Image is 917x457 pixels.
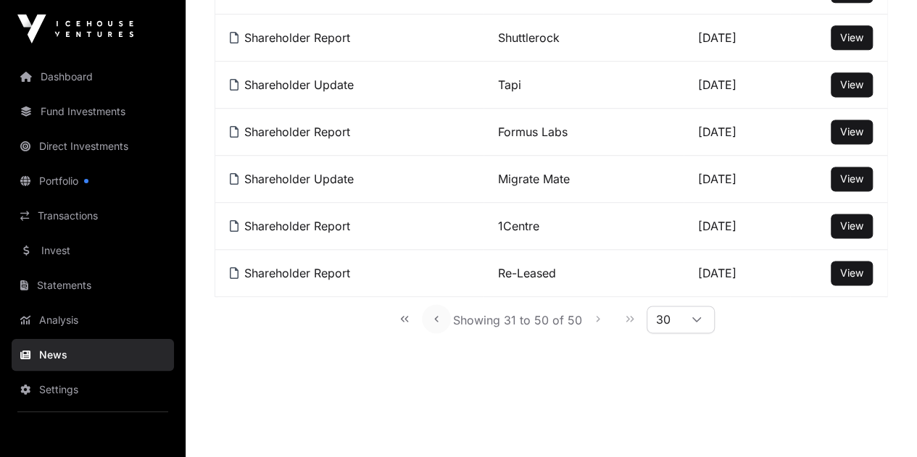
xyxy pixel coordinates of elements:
[684,14,790,62] td: [DATE]
[684,156,790,203] td: [DATE]
[12,61,174,93] a: Dashboard
[840,30,863,45] a: View
[498,77,521,92] a: Tapi
[831,25,873,50] button: View
[831,120,873,144] button: View
[12,374,174,406] a: Settings
[840,78,863,91] span: View
[12,200,174,232] a: Transactions
[230,266,350,280] a: Shareholder Report
[498,172,570,186] a: Migrate Mate
[840,219,863,233] a: View
[12,269,174,301] a: Statements
[831,72,873,97] button: View
[840,172,863,186] a: View
[684,62,790,109] td: [DATE]
[684,250,790,297] td: [DATE]
[12,165,174,197] a: Portfolio
[230,30,350,45] a: Shareholder Report
[840,125,863,138] span: View
[845,387,917,457] iframe: Chat Widget
[453,312,582,327] span: Showing 31 to 50 of 50
[684,203,790,250] td: [DATE]
[498,219,539,233] a: 1Centre
[831,261,873,285] button: View
[647,306,679,332] span: Rows per page
[12,130,174,162] a: Direct Investments
[12,96,174,127] a: Fund Investments
[230,172,354,186] a: Shareholder Update
[831,214,873,238] button: View
[230,219,350,233] a: Shareholder Report
[12,339,174,371] a: News
[840,266,863,280] a: View
[840,172,863,185] span: View
[17,14,133,43] img: Icehouse Ventures Logo
[840,219,863,232] span: View
[840,125,863,139] a: View
[684,109,790,156] td: [DATE]
[12,235,174,267] a: Invest
[390,304,419,333] button: First Page
[498,125,568,139] a: Formus Labs
[831,167,873,191] button: View
[498,30,560,45] a: Shuttlerock
[422,304,451,333] button: Previous Page
[840,267,863,279] span: View
[840,31,863,43] span: View
[230,77,354,92] a: Shareholder Update
[840,77,863,92] a: View
[498,266,556,280] a: Re-Leased
[230,125,350,139] a: Shareholder Report
[12,304,174,336] a: Analysis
